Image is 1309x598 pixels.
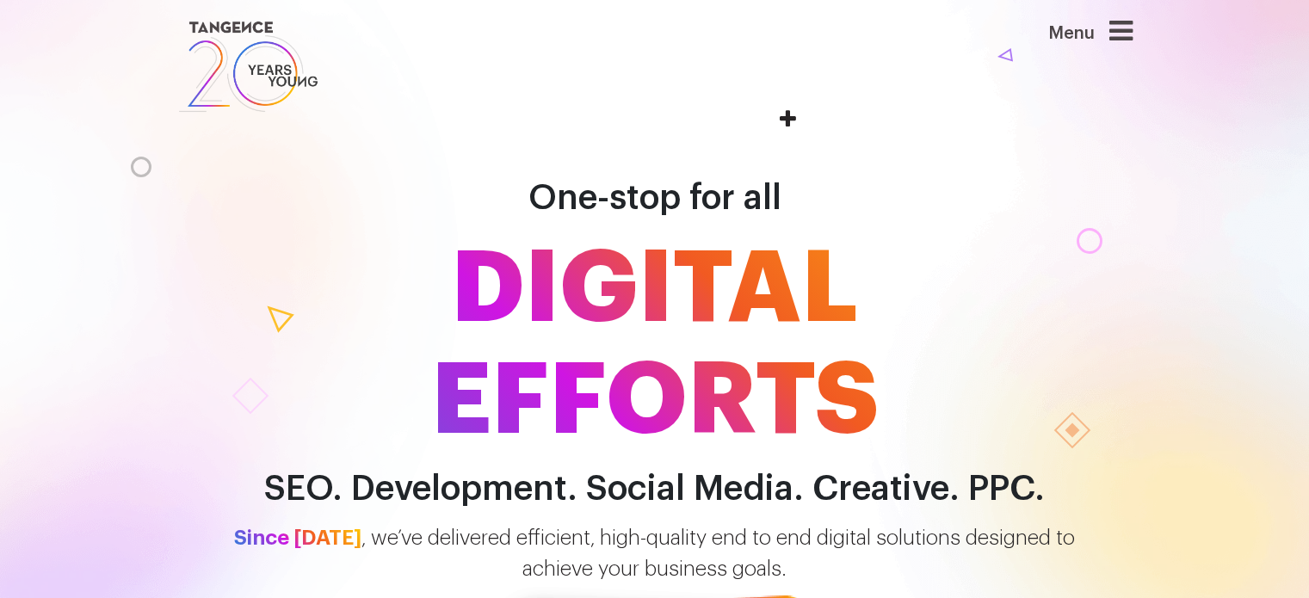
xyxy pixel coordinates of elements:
h2: SEO. Development. Social Media. Creative. PPC. [164,470,1145,509]
span: Since [DATE] [234,527,361,548]
span: One-stop for all [528,181,781,215]
span: DIGITAL EFFORTS [164,233,1145,457]
p: , we’ve delivered efficient, high-quality end to end digital solutions designed to achieve your b... [164,522,1145,584]
img: logo SVG [177,17,320,116]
